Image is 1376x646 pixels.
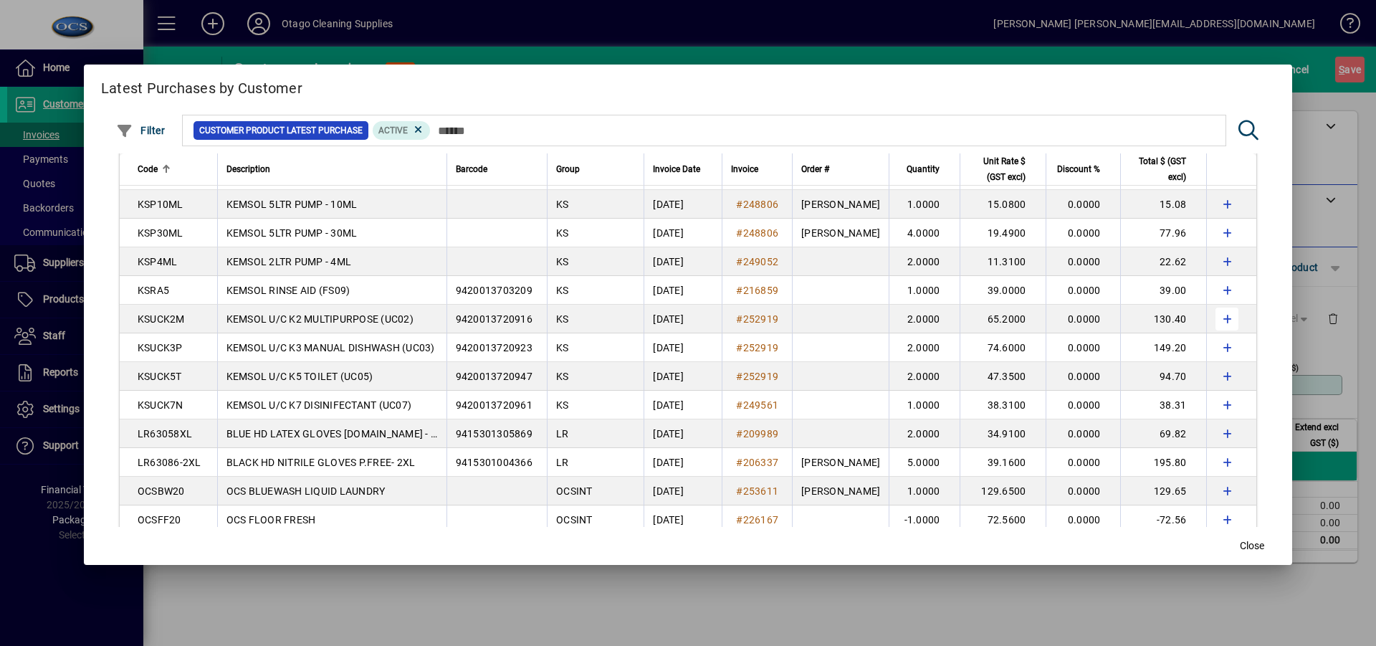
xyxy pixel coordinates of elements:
span: KS [556,256,569,267]
a: #209989 [731,426,783,442]
span: KEMSOL U/C K7 DISINIFECTANT (UC07) [226,399,412,411]
td: 0.0000 [1046,190,1120,219]
td: [PERSON_NAME] [792,219,889,247]
span: BLACK HD NITRILE GLOVES P.FREE- 2XL [226,457,416,468]
td: [DATE] [644,448,722,477]
span: KEMSOL RINSE AID (FS09) [226,285,350,296]
span: KS [556,371,569,382]
td: 39.0000 [960,276,1046,305]
a: #206337 [731,455,783,470]
span: KSP4ML [138,256,178,267]
span: 248806 [743,199,779,210]
span: LR [556,457,569,468]
span: OCSINT [556,485,593,497]
td: 39.00 [1120,276,1206,305]
span: 248806 [743,227,779,239]
a: #253611 [731,483,783,499]
td: 0.0000 [1046,391,1120,419]
td: 1.0000 [889,391,960,419]
td: 34.9100 [960,419,1046,448]
button: Filter [113,118,169,143]
span: Filter [116,125,166,136]
span: KSUCK7N [138,399,183,411]
span: LR63058XL [138,428,192,440]
td: 22.62 [1120,247,1206,276]
div: Discount % [1055,161,1113,177]
a: #226167 [731,512,783,528]
span: # [736,514,742,526]
span: Description [226,161,270,177]
span: KSUCK2M [138,313,185,325]
span: # [736,313,742,325]
div: Invoice [731,161,783,177]
span: 9420013720961 [456,399,532,411]
td: 0.0000 [1046,219,1120,247]
td: 4.0000 [889,219,960,247]
span: KS [556,227,569,239]
a: #248806 [731,196,783,212]
td: 38.31 [1120,391,1206,419]
span: LR63086-2XL [138,457,201,468]
td: -72.56 [1120,505,1206,534]
span: 216859 [743,285,779,296]
div: Code [138,161,209,177]
td: 2.0000 [889,362,960,391]
span: 209989 [743,428,779,440]
td: 1.0000 [889,477,960,505]
span: # [736,428,742,440]
span: OCSFF20 [138,514,181,526]
h2: Latest Purchases by Customer [84,65,1293,106]
a: #252919 [731,340,783,356]
span: 9420013720923 [456,342,532,353]
a: #249052 [731,254,783,270]
td: 0.0000 [1046,448,1120,477]
td: 2.0000 [889,247,960,276]
span: KEMSOL 5LTR PUMP - 30ML [226,227,358,239]
span: Discount % [1057,161,1100,177]
span: KEMSOL U/C K5 TOILET (UC05) [226,371,373,382]
td: -1.0000 [889,505,960,534]
td: [DATE] [644,505,722,534]
span: 226167 [743,514,779,526]
span: KSUCK5T [138,371,182,382]
div: Quantity [898,161,952,177]
td: [DATE] [644,419,722,448]
button: Close [1229,533,1275,559]
span: # [736,199,742,210]
td: [PERSON_NAME] [792,477,889,505]
span: 249561 [743,399,779,411]
span: LR [556,428,569,440]
mat-chip: Product Activation Status: Active [373,121,430,140]
div: Description [226,161,438,177]
td: 65.2000 [960,305,1046,333]
span: Invoice Date [653,161,700,177]
span: KEMSOL 2LTR PUMP - 4ML [226,256,352,267]
span: 249052 [743,256,779,267]
span: # [736,342,742,353]
a: #248806 [731,225,783,241]
td: 0.0000 [1046,305,1120,333]
a: #216859 [731,282,783,298]
span: OCS FLOOR FRESH [226,514,316,526]
span: OCS BLUEWASH LIQUID LAUNDRY [226,485,386,497]
td: 195.80 [1120,448,1206,477]
td: [DATE] [644,305,722,333]
td: [PERSON_NAME] [792,190,889,219]
td: 94.70 [1120,362,1206,391]
td: 74.6000 [960,333,1046,362]
td: 0.0000 [1046,333,1120,362]
span: # [736,285,742,296]
span: # [736,371,742,382]
span: 252919 [743,371,779,382]
td: 0.0000 [1046,505,1120,534]
span: 253611 [743,485,779,497]
span: Quantity [907,161,940,177]
span: # [736,457,742,468]
td: [DATE] [644,219,722,247]
td: 0.0000 [1046,276,1120,305]
td: [PERSON_NAME] [792,448,889,477]
span: Close [1240,538,1264,554]
span: # [736,485,742,497]
span: Invoice [731,161,758,177]
span: Code [138,161,158,177]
